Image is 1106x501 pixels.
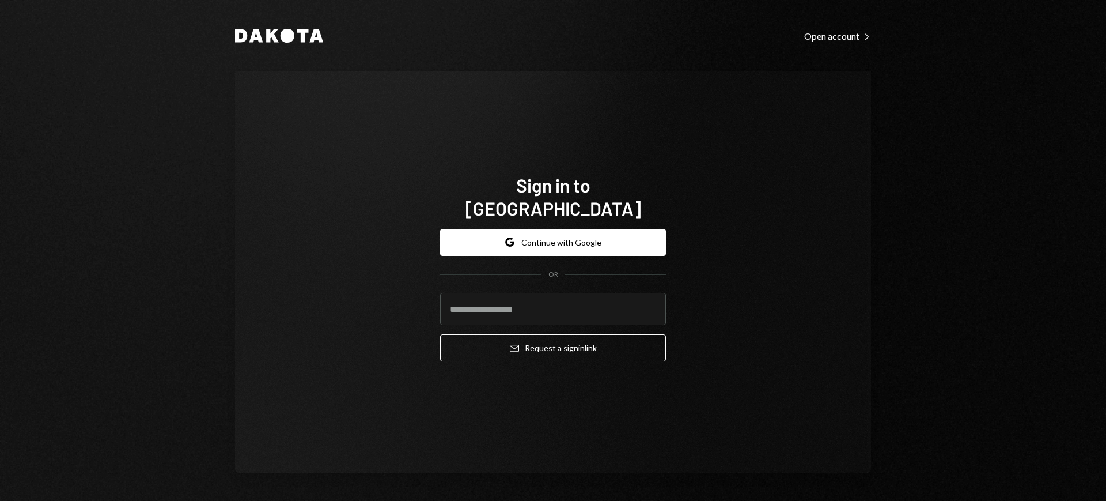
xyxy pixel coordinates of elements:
button: Request a signinlink [440,334,666,361]
div: Open account [804,31,871,42]
button: Continue with Google [440,229,666,256]
div: OR [548,270,558,280]
h1: Sign in to [GEOGRAPHIC_DATA] [440,174,666,220]
a: Open account [804,29,871,42]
